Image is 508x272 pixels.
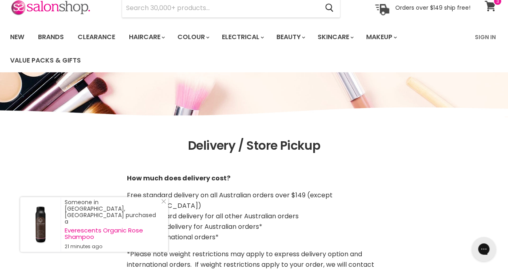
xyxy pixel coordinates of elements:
a: Beauty [270,29,310,46]
span: $15.95 standard delivery for all other Australian orders [127,211,299,221]
a: Value Packs & Gifts [4,52,87,69]
h1: Delivery / Store Pickup [10,139,498,153]
strong: How much does delivery cost? [127,174,230,183]
a: Sign In [470,29,501,46]
svg: Close Icon [161,199,166,204]
a: Close Notification [158,199,166,207]
iframe: Gorgias live chat messenger [468,234,500,264]
a: Skincare [312,29,358,46]
span: $50 for International orders* [127,232,219,242]
ul: Main menu [4,25,470,72]
a: Electrical [216,29,269,46]
a: New [4,29,30,46]
span: $25 express delivery for Australian orders* [127,222,262,231]
p: Orders over $149 ship free! [395,4,470,11]
span: Free standard delivery on all Australian orders over $149 (except [GEOGRAPHIC_DATA]) [127,190,333,210]
div: Someone in [GEOGRAPHIC_DATA], [GEOGRAPHIC_DATA] purchased a [65,199,160,250]
a: Makeup [360,29,402,46]
a: Visit product page [20,197,61,252]
a: Brands [32,29,70,46]
a: Clearance [72,29,121,46]
small: 21 minutes ago [65,243,160,250]
a: Colour [171,29,214,46]
a: Haircare [123,29,170,46]
a: Everescents Organic Rose Shampoo [65,227,160,240]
